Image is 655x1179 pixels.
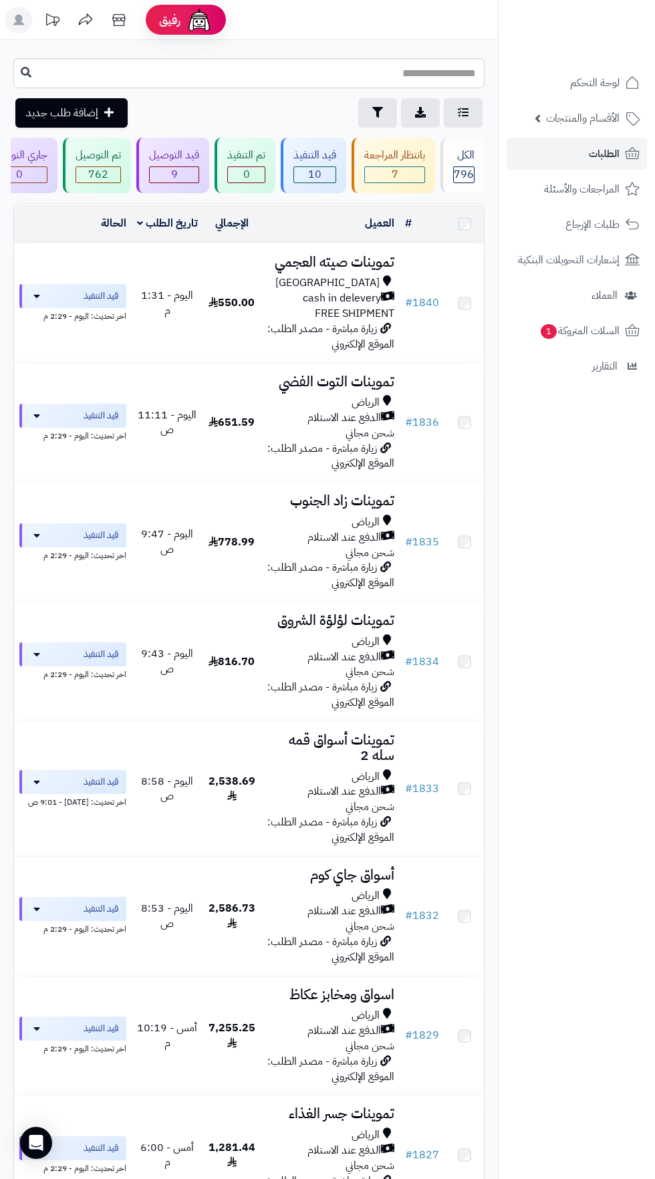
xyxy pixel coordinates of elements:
span: الدفع عند الاستلام [307,1023,381,1039]
h3: تموينات أسواق قمه سله 2 [266,733,395,763]
span: 762 [76,167,120,182]
span: 1 [540,323,557,339]
span: 2,586.73 [209,900,255,932]
a: العملاء [507,279,647,311]
span: اليوم - 11:11 ص [138,407,196,438]
span: الدفع عند الاستلام [307,784,381,799]
div: اخر تحديث: اليوم - 2:29 م [19,1160,126,1174]
span: شحن مجاني [346,1038,394,1054]
span: شحن مجاني [346,664,394,680]
span: # [405,1147,412,1163]
span: الرياض [352,1008,380,1023]
h3: تموينات جسر الغذاء [266,1106,395,1122]
span: زيارة مباشرة - مصدر الطلب: الموقع الإلكتروني [267,934,394,965]
a: تم التوصيل 762 [60,138,134,193]
span: التقارير [592,357,618,376]
span: شحن مجاني [346,1158,394,1174]
span: الدفع عند الاستلام [307,530,381,545]
span: قيد التنفيذ [84,529,118,542]
span: # [405,414,412,430]
div: تم التنفيذ [227,148,265,163]
div: اخر تحديث: اليوم - 2:29 م [19,1041,126,1055]
a: #1840 [405,295,439,311]
span: FREE SHIPMENT [315,305,394,321]
span: إضافة طلب جديد [26,105,98,121]
div: اخر تحديث: اليوم - 2:29 م [19,308,126,322]
span: زيارة مباشرة - مصدر الطلب: الموقع الإلكتروني [267,559,394,591]
div: قيد التوصيل [149,148,199,163]
a: العميل [365,215,394,231]
span: 550.00 [209,295,255,311]
span: 9 [150,167,199,182]
span: قيد التنفيذ [84,648,118,661]
a: السلات المتروكة1 [507,315,647,347]
a: #1835 [405,534,439,550]
span: cash in delevery [303,291,381,306]
a: #1827 [405,1147,439,1163]
div: Open Intercom Messenger [20,1127,52,1159]
span: شحن مجاني [346,545,394,561]
span: 0 [228,167,265,182]
span: قيد التنفيذ [84,289,118,303]
span: # [405,654,412,670]
span: قيد التنفيذ [84,1142,118,1155]
span: 651.59 [209,414,255,430]
img: ai-face.png [186,7,213,33]
span: # [405,295,412,311]
img: logo-2.png [564,25,642,53]
span: اليوم - 8:53 ص [141,900,193,932]
span: زيارة مباشرة - مصدر الطلب: الموقع الإلكتروني [267,814,394,845]
div: بانتظار المراجعة [364,148,425,163]
span: أمس - 10:19 م [137,1020,197,1051]
a: #1829 [405,1027,439,1043]
a: إشعارات التحويلات البنكية [507,244,647,276]
span: الرياض [352,1128,380,1143]
div: اخر تحديث: اليوم - 2:29 م [19,428,126,442]
span: العملاء [592,286,618,305]
a: إضافة طلب جديد [15,98,128,128]
span: 778.99 [209,534,255,550]
div: اخر تحديث: اليوم - 2:29 م [19,547,126,561]
div: قيد التنفيذ [293,148,336,163]
span: # [405,781,412,797]
a: #1833 [405,781,439,797]
span: الرياض [352,769,380,785]
a: قيد التنفيذ 10 [278,138,349,193]
span: اليوم - 9:47 ص [141,526,193,557]
a: تحديثات المنصة [35,7,69,37]
h3: اسواق ومخابز عكاظ [266,987,395,1003]
span: الطلبات [589,144,620,163]
span: شحن مجاني [346,799,394,815]
a: # [405,215,412,231]
a: الحالة [101,215,126,231]
a: تم التنفيذ 0 [212,138,278,193]
span: الدفع عند الاستلام [307,410,381,426]
span: شحن مجاني [346,425,394,441]
a: الإجمالي [215,215,249,231]
span: الرياض [352,888,380,904]
span: الدفع عند الاستلام [307,904,381,919]
span: شحن مجاني [346,918,394,934]
span: المراجعات والأسئلة [544,180,620,199]
div: اخر تحديث: اليوم - 2:29 م [19,921,126,935]
span: قيد التنفيذ [84,775,118,789]
h3: تموينات زاد الجنوب [266,493,395,509]
span: 10 [294,167,336,182]
div: تم التوصيل [76,148,121,163]
span: الرياض [352,634,380,650]
span: زيارة مباشرة - مصدر الطلب: الموقع الإلكتروني [267,440,394,472]
span: الرياض [352,515,380,530]
a: تاريخ الطلب [137,215,198,231]
a: #1836 [405,414,439,430]
span: 816.70 [209,654,255,670]
span: قيد التنفيذ [84,1022,118,1035]
span: أمس - 6:00 م [140,1140,194,1171]
span: # [405,1027,412,1043]
a: قيد التوصيل 9 [134,138,212,193]
span: 7 [365,167,424,182]
h3: تموينات لؤلؤة الشروق [266,613,395,628]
